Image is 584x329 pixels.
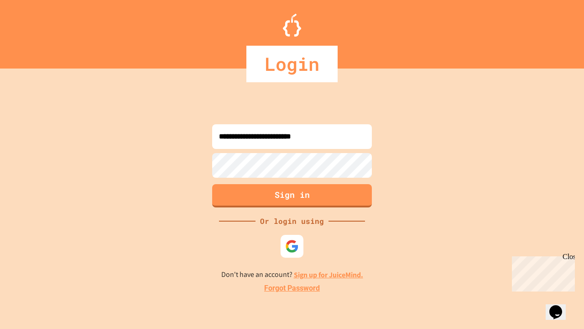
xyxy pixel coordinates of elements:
p: Don't have an account? [221,269,363,281]
iframe: chat widget [508,253,575,292]
img: google-icon.svg [285,239,299,253]
div: Chat with us now!Close [4,4,63,58]
div: Login [246,46,338,82]
div: Or login using [255,216,328,227]
a: Forgot Password [264,283,320,294]
img: Logo.svg [283,14,301,37]
button: Sign in [212,184,372,207]
a: Sign up for JuiceMind. [294,270,363,280]
iframe: chat widget [546,292,575,320]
